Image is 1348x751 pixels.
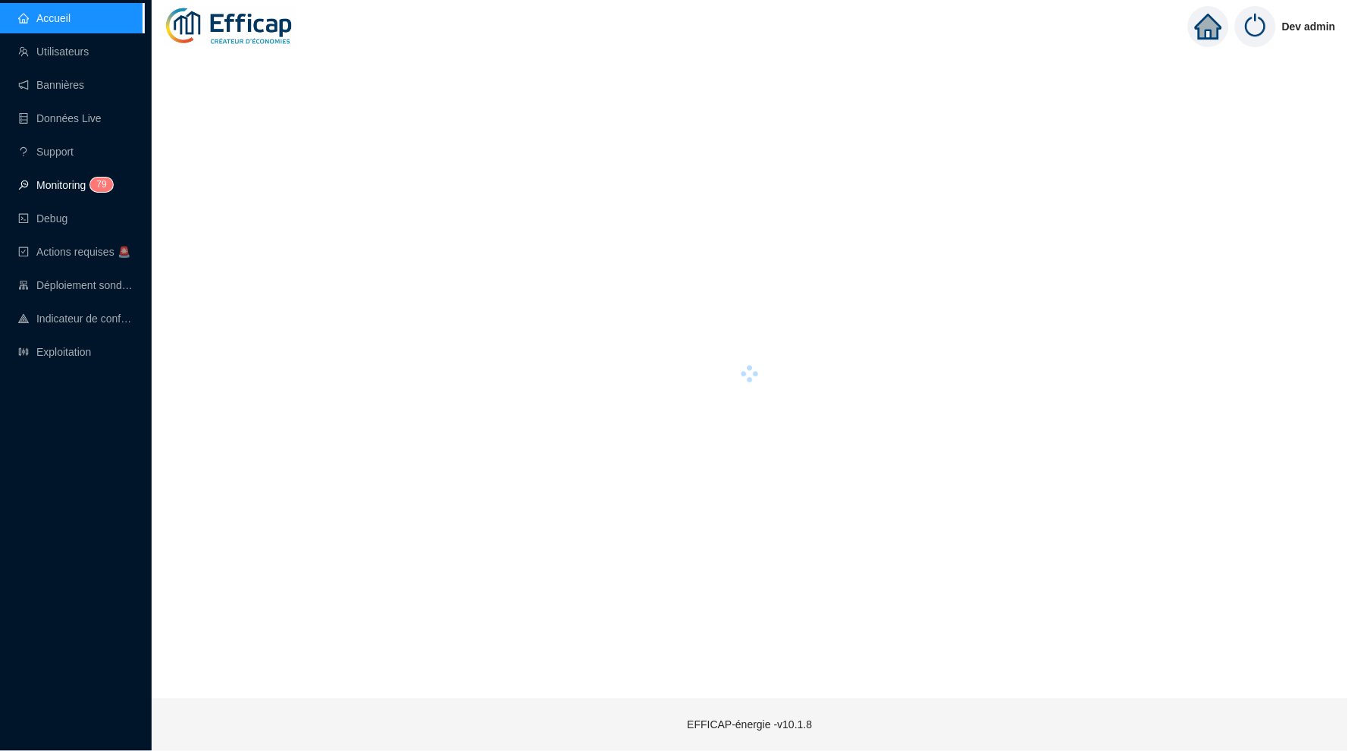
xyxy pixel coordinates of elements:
[18,247,29,257] span: check-square
[18,79,84,91] a: notificationBannières
[36,246,130,258] span: Actions requises 🚨
[18,179,108,191] a: monitorMonitoring79
[18,346,91,358] a: slidersExploitation
[18,279,133,291] a: clusterDéploiement sondes
[90,178,112,192] sup: 79
[1235,6,1276,47] img: power
[18,12,71,24] a: homeAccueil
[18,46,89,58] a: teamUtilisateurs
[18,212,67,225] a: codeDebug
[1195,13,1222,40] span: home
[18,112,102,124] a: databaseDonnées Live
[688,718,813,731] span: EFFICAP-énergie - v10.1.8
[1282,2,1336,51] span: Dev admin
[102,179,107,190] span: 9
[96,179,102,190] span: 7
[18,146,74,158] a: questionSupport
[18,313,133,325] a: heat-mapIndicateur de confort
